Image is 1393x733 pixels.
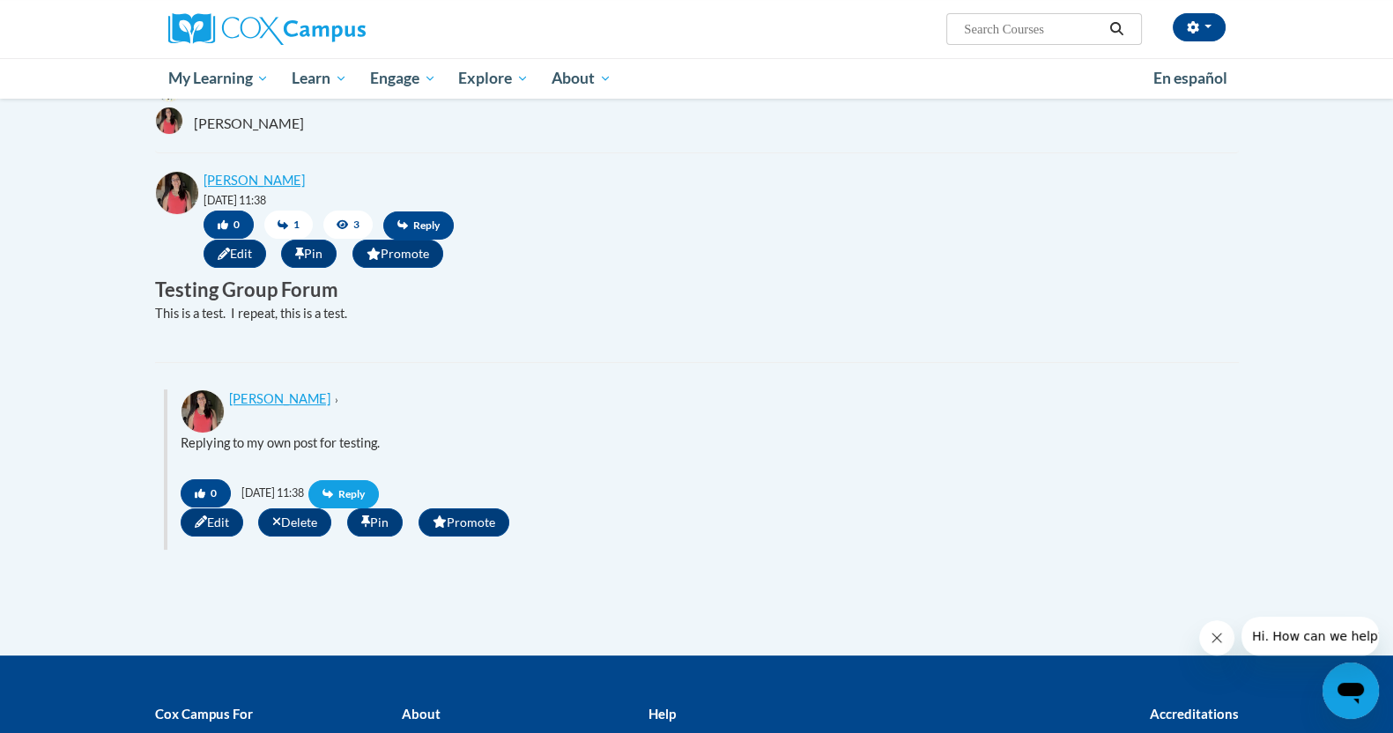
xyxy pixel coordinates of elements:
a: [PERSON_NAME] [229,391,330,406]
button: 0 [181,479,231,507]
span: Edit [181,508,243,537]
input: Search Courses [962,19,1103,40]
button: Search [1103,19,1130,40]
span: Reply [308,480,379,508]
img: Lia Mastrella [155,107,183,135]
span: Hi. How can we help? [11,12,143,26]
span: Pin [281,240,337,268]
a: [PERSON_NAME] [204,173,305,188]
span: About [552,68,611,89]
iframe: Message from company [1241,617,1379,655]
small: [DATE] 11:38 [204,194,266,207]
small: › [335,393,338,406]
span: Learn [292,68,347,89]
span: Pin [347,508,404,537]
button: Account Settings [1173,13,1226,41]
b: About [401,706,440,722]
p: This is a test. I repeat, this is a test. [155,304,1226,323]
small: [DATE] 11:38 [241,486,304,500]
span: Delete [258,508,332,537]
span: 1 [264,211,313,239]
a: About [540,58,623,99]
span: 3 [323,211,374,239]
span: My Learning [167,68,269,89]
span: Edit [204,240,266,268]
a: Learn [280,58,359,99]
p: Replying to my own post for testing. [181,433,1226,453]
img: Lia Mastrella [181,389,225,433]
button: 0 [204,211,254,239]
div: Main menu [142,58,1252,99]
span: Promote [352,240,443,268]
a: Engage [359,58,448,99]
h3: Testing Group Forum [155,277,1226,304]
img: Cox Campus [168,13,366,45]
span: Explore [458,68,529,89]
img: Lia Mastrella [155,171,199,215]
a: En español [1142,60,1239,97]
span: Engage [370,68,436,89]
b: Accreditations [1150,706,1239,722]
span: En español [1153,69,1227,87]
span: [PERSON_NAME] [194,114,304,133]
a: Explore [447,58,540,99]
span: Promote [419,508,509,537]
b: Cox Campus For [155,706,253,722]
iframe: Close message [1199,620,1234,655]
span: Reply [383,211,454,240]
iframe: Button to launch messaging window [1323,663,1379,719]
b: Help [648,706,675,722]
a: My Learning [157,58,281,99]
